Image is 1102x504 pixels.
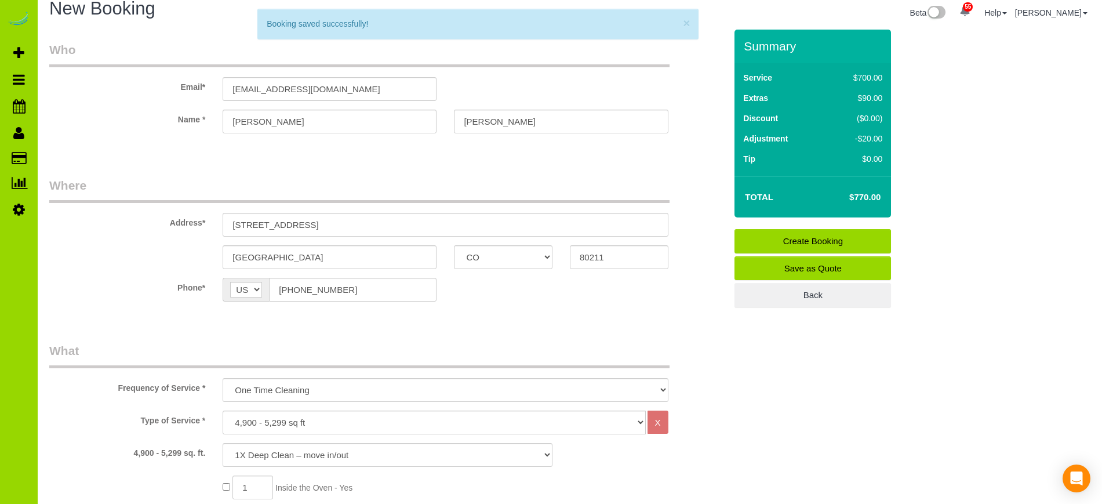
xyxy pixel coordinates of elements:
[7,12,30,28] img: Automaid Logo
[910,8,946,17] a: Beta
[829,153,883,165] div: $0.00
[829,72,883,84] div: $700.00
[926,6,945,21] img: New interface
[49,342,670,368] legend: What
[41,77,214,93] label: Email*
[454,110,668,133] input: Last Name*
[41,213,214,229] label: Address*
[814,193,881,202] h4: $770.00
[829,133,883,144] div: -$20.00
[743,113,778,124] label: Discount
[49,177,670,203] legend: Where
[743,133,788,144] label: Adjustment
[734,256,891,281] a: Save as Quote
[41,278,214,293] label: Phone*
[223,245,437,269] input: City*
[744,39,885,53] h3: Summary
[745,192,773,202] strong: Total
[734,283,891,307] a: Back
[275,483,352,492] span: Inside the Oven - Yes
[269,278,437,302] input: Phone*
[683,17,690,29] button: ×
[570,245,668,269] input: Zip Code*
[223,110,437,133] input: First Name*
[267,18,689,30] div: Booking saved successfully!
[223,77,437,101] input: Email*
[734,229,891,253] a: Create Booking
[743,153,755,165] label: Tip
[1015,8,1088,17] a: [PERSON_NAME]
[743,72,772,84] label: Service
[984,8,1007,17] a: Help
[41,110,214,125] label: Name *
[743,92,768,104] label: Extras
[41,443,214,459] label: 4,900 - 5,299 sq. ft.
[41,411,214,426] label: Type of Service *
[49,41,670,67] legend: Who
[963,2,973,12] span: 55
[829,92,883,104] div: $90.00
[41,378,214,394] label: Frequency of Service *
[1063,465,1090,492] div: Open Intercom Messenger
[829,113,883,124] div: ($0.00)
